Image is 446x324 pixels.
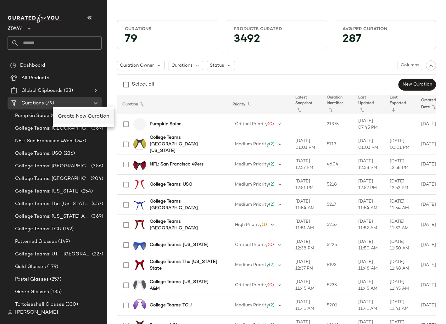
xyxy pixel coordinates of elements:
span: Zenni [8,21,22,33]
b: Pumpkin Spice [150,121,181,127]
td: [DATE] 11:41 AM [385,295,416,316]
span: (0) [268,122,274,126]
div: Products Curated [234,26,319,32]
td: [DATE] 12:37 PM [290,255,322,275]
b: College Teams: [GEOGRAPHIC_DATA] [150,198,220,211]
span: (2) [269,202,275,207]
span: Curation Owner [120,62,154,69]
td: 5216 [322,215,353,235]
b: College Teams: USC [150,181,192,188]
td: [DATE] 12:51 PM [290,175,322,195]
span: Columns [400,63,419,68]
span: (330) [64,301,78,308]
span: College Teams: [GEOGRAPHIC_DATA] [15,175,89,182]
img: T02263012-sunglasses-front-view.jpg [133,279,146,292]
th: Last Exported [385,95,416,114]
td: [DATE] 11:45 AM [385,275,416,295]
b: College Teams: [GEOGRAPHIC_DATA] [150,218,220,232]
span: Dashboard [20,62,45,69]
span: NFL: San Francisco 49ers [15,137,74,145]
span: (2) [269,142,275,147]
span: (257) [49,276,61,283]
td: [DATE] 12:52 PM [353,175,385,195]
td: [DATE] 12:52 PM [385,175,416,195]
span: Green Glasses [15,288,49,296]
span: Curations [21,100,44,107]
td: 5218 [322,175,353,195]
td: [DATE] 11:48 AM [353,255,385,275]
td: [DATE] 11:50 AM [353,235,385,255]
span: Create New Curation [58,114,109,119]
img: cfy_white_logo.C9jOOHJF.svg [8,14,61,23]
div: 287 [337,35,433,46]
td: 5225 [322,235,353,255]
th: Curation Identifier [322,95,353,114]
td: [DATE] 07:45 PM [353,114,385,134]
span: Tortoiseshell Glasses [15,301,64,308]
td: [DATE] 11:45 AM [290,275,322,295]
img: 115745-sunglasses-front-view.jpg [133,158,146,171]
span: Medium Priority [235,142,269,147]
span: High Priority [235,222,262,227]
td: [DATE] 11:52 AM [353,215,385,235]
div: 3492 [229,35,324,46]
span: (33) [63,87,73,94]
span: Curations [171,62,192,69]
td: [DATE] 11:54 AM [290,195,322,215]
span: Pumpkin Spice [15,112,49,120]
div: 79 [120,35,215,46]
span: (0) [49,112,57,120]
td: [DATE] 11:51 AM [290,215,322,235]
img: svg%3e [10,62,16,69]
td: [DATE] 12:38 PM [290,235,322,255]
img: 4478818-eyeglasses-front-view.jpg [133,259,146,271]
td: 5233 [322,275,353,295]
button: Columns [398,61,422,70]
span: Medium Priority [235,182,269,187]
td: [DATE] 11:52 AM [385,215,416,235]
img: 125518-eyeglasses-front-view.jpg [133,219,146,231]
span: (204) [89,175,103,182]
span: (179) [46,263,59,271]
b: NFL: San Francisco 49ers [150,161,203,168]
span: (79) [44,100,54,107]
span: (247) [74,137,86,145]
span: College Teams: USC [15,150,62,157]
span: (254) [80,188,93,195]
td: 21375 [322,114,353,134]
span: College Teams: TCU [15,226,62,233]
img: 2031116-eyeglasses-front-view.jpg [133,198,146,211]
img: 1136021-sunglasses-front-view.jpg [133,299,146,312]
span: Critical Priority [235,122,268,126]
span: (2) [269,162,275,167]
span: (2) [269,182,275,187]
td: 5201 [322,295,353,316]
span: (356) [90,163,103,170]
span: (192) [62,226,74,233]
span: College Teams: [GEOGRAPHIC_DATA][US_STATE] [15,125,90,132]
img: T02181214-sunglasses-front-view.jpg [133,138,146,151]
td: 4604 [322,154,353,175]
td: 5193 [322,255,353,275]
th: Priority [227,95,290,114]
button: New Curation [399,79,436,91]
td: - [290,114,322,134]
td: [DATE] 01:01 PM [385,134,416,154]
span: College Teams: The [US_STATE] State [15,200,90,208]
img: 7820418-eyeglasses-front-view.jpg [133,178,146,191]
span: College Teams: UT - [GEOGRAPHIC_DATA] [15,251,91,258]
span: (369) [90,213,103,220]
b: College Teams: [GEOGRAPHIC_DATA][US_STATE] [150,134,220,154]
th: Last Updated [353,95,385,114]
span: (236) [62,150,75,157]
th: Curation [117,95,227,114]
span: Medium Priority [235,162,269,167]
span: (135) [49,288,62,296]
b: College Teams: The [US_STATE] State [150,259,220,272]
span: (149) [57,238,70,245]
td: [DATE] 01:01 PM [290,134,322,154]
span: All Products [21,75,49,82]
span: College Teams: [GEOGRAPHIC_DATA] [15,163,90,170]
span: [PERSON_NAME] [15,309,58,316]
span: Status [210,62,224,69]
